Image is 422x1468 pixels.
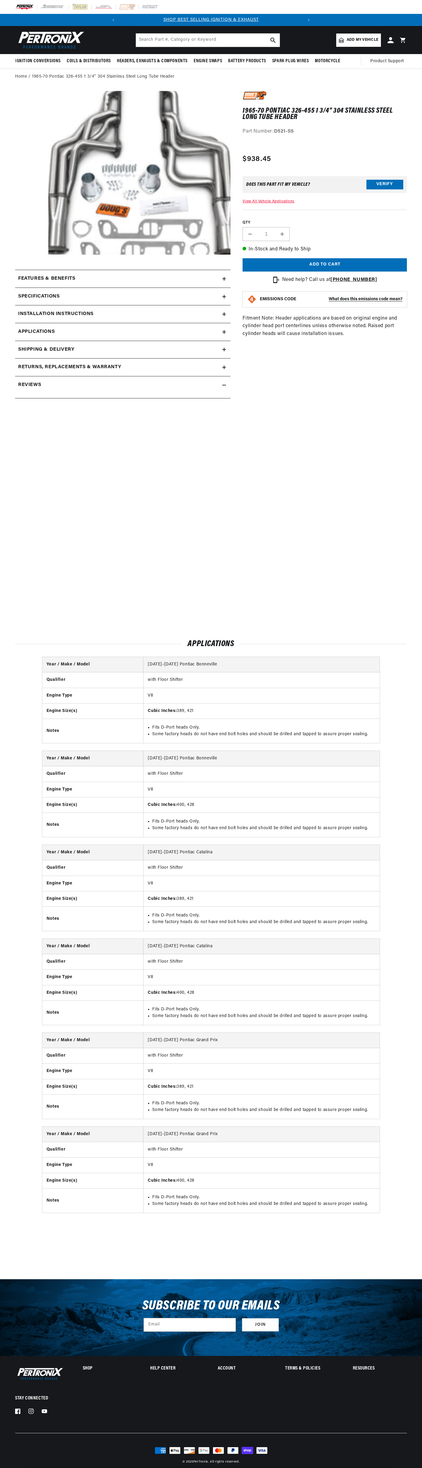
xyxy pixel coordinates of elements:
[42,1127,143,1142] th: Year / Make / Model
[143,797,380,813] td: 400, 428
[15,341,230,359] summary: Shipping & Delivery
[163,18,259,22] a: SHOP BEST SELLING IGNITION & EXHAUST
[366,180,403,189] button: Verify
[18,310,94,318] h2: Installation instructions
[143,766,380,782] td: with Floor Shifter
[18,346,74,354] h2: Shipping & Delivery
[243,200,294,203] a: View All Vehicle Applications
[152,1013,375,1019] li: Some factory heads do not have end bolt holes and should be drilled and tapped to assure proper s...
[18,328,55,336] span: Applications
[42,719,143,743] th: Notes
[152,912,375,919] li: Fits D-Port heads Only.
[42,939,143,954] th: Year / Make / Model
[148,709,177,713] strong: Cubic Inches:
[246,182,310,187] div: Does This part fit My vehicle?
[42,1173,143,1188] th: Engine Size(s)
[269,54,312,68] summary: Spark Plug Wires
[152,1107,375,1113] li: Some factory heads do not have end bolt holes and should be drilled and tapped to assure proper s...
[15,305,230,323] summary: Installation instructions
[42,985,143,1000] th: Engine Size(s)
[152,825,375,832] li: Some factory heads do not have end bolt holes and should be drilled and tapped to assure proper s...
[42,782,143,797] th: Engine Type
[143,688,380,703] td: V8
[312,54,343,68] summary: Motorcycle
[15,641,407,648] h2: Applications
[243,220,407,225] label: QTY
[274,129,294,134] strong: D521-SS
[315,58,340,64] span: Motorcycle
[243,128,407,136] div: Part Number:
[42,1142,143,1157] th: Qualifier
[148,803,177,807] strong: Cubic Inches:
[42,751,143,766] th: Year / Make / Model
[143,939,380,954] td: [DATE]-[DATE] Pontiac Catalina
[143,845,380,860] td: [DATE]-[DATE] Pontiac Catalina
[152,1006,375,1013] li: Fits D-Port heads Only.
[143,657,380,672] td: [DATE]-[DATE] Pontiac Bonneville
[119,17,303,23] div: 1 of 2
[83,1367,137,1371] summary: Shop
[18,275,75,283] h2: Features & Benefits
[114,54,191,68] summary: Headers, Exhausts & Components
[243,108,407,120] h1: 1965-70 Pontiac 326-455 1 3/4" 304 Stainless Steel Long Tube Header
[42,1079,143,1094] th: Engine Size(s)
[143,703,380,719] td: 389, 421
[243,258,407,272] button: Add to cart
[329,297,402,301] strong: What does this emissions code mean?
[194,58,222,64] span: Engine Swaps
[347,37,378,43] span: Add my vehicle
[42,891,143,906] th: Engine Size(s)
[42,797,143,813] th: Engine Size(s)
[148,897,177,901] strong: Cubic Inches:
[42,1095,143,1119] th: Notes
[272,58,309,64] span: Spark Plug Wires
[152,1201,375,1207] li: Some factory heads do not have end bolt holes and should be drilled and tapped to assure proper s...
[143,891,380,906] td: 389, 421
[119,17,303,23] div: Announcement
[247,295,257,304] img: Emissions code
[285,1367,339,1371] summary: Terms & policies
[42,672,143,688] th: Qualifier
[15,73,407,80] nav: breadcrumbs
[148,990,177,995] strong: Cubic Inches:
[282,276,377,284] p: Need help? Call us at
[143,751,380,766] td: [DATE]-[DATE] Pontiac Bonneville
[152,1194,375,1201] li: Fits D-Port heads Only.
[143,782,380,797] td: V8
[143,1079,380,1094] td: 389, 421
[150,1367,204,1371] summary: Help Center
[67,58,111,64] span: Coils & Distributors
[32,73,174,80] a: 1965-70 Pontiac 326-455 1 3/4" 304 Stainless Steel Long Tube Header
[143,985,380,1000] td: 400, 428
[15,30,85,50] img: Pertronix
[218,1367,272,1371] summary: Account
[353,1367,407,1371] summary: Resources
[143,1048,380,1064] td: with Floor Shifter
[42,703,143,719] th: Engine Size(s)
[42,954,143,970] th: Qualifier
[152,919,375,926] li: Some factory heads do not have end bolt holes and should be drilled and tapped to assure proper s...
[143,1157,380,1173] td: V8
[143,672,380,688] td: with Floor Shifter
[15,288,230,305] summary: Specifications
[210,1460,240,1463] small: All rights reserved.
[42,876,143,891] th: Engine Type
[42,1157,143,1173] th: Engine Type
[64,54,114,68] summary: Coils & Distributors
[193,1460,208,1463] a: PerTronix
[143,1064,380,1079] td: V8
[18,293,60,301] h2: Specifications
[143,1033,380,1048] td: [DATE]-[DATE] Pontiac Grand Prix
[143,1173,380,1188] td: 400, 428
[303,14,315,26] button: Translation missing: en.sections.announcements.next_announcement
[42,1064,143,1079] th: Engine Type
[330,277,377,282] strong: [PHONE_NUMBER]
[143,1127,380,1142] td: [DATE]-[DATE] Pontiac Grand Prix
[18,381,41,389] h2: Reviews
[42,766,143,782] th: Qualifier
[143,876,380,891] td: V8
[18,363,121,371] h2: Returns, Replacements & Warranty
[152,724,375,731] li: Fits D-Port heads Only.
